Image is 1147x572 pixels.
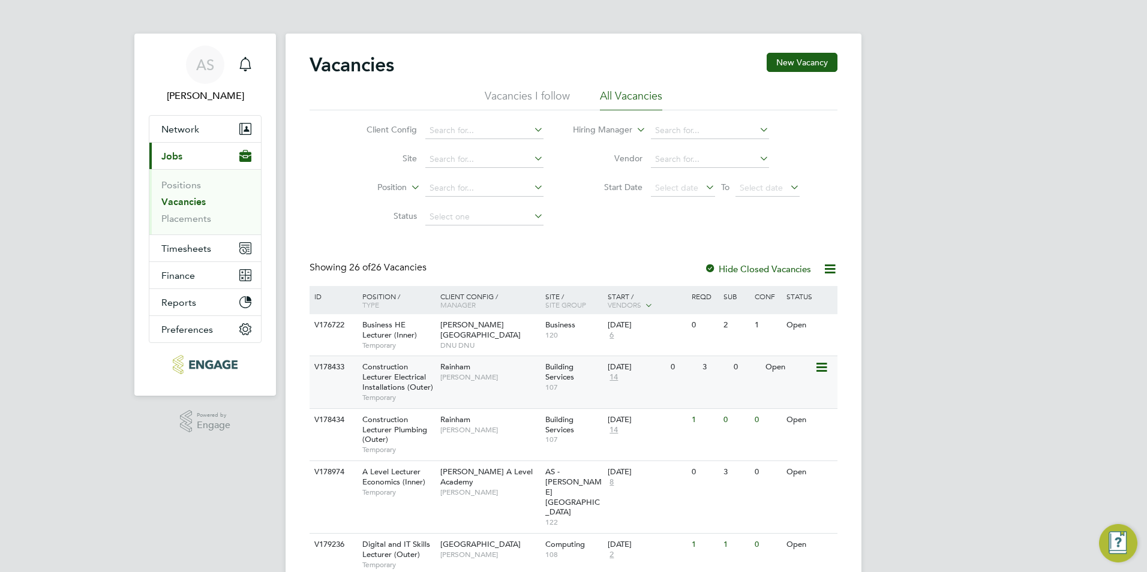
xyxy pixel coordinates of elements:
span: Temporary [362,560,434,570]
span: 107 [545,435,602,444]
div: 1 [720,534,752,556]
span: Digital and IT Skills Lecturer (Outer) [362,539,430,559]
div: ID [311,286,353,306]
span: 2 [608,550,615,560]
span: Rainham [440,362,470,372]
span: [PERSON_NAME] [440,487,539,497]
span: Computing [545,539,585,549]
div: [DATE] [608,415,686,425]
button: Network [149,116,261,142]
label: Site [348,153,417,164]
span: Building Services [545,362,574,382]
span: 8 [608,477,615,487]
input: Select one [425,209,544,225]
span: Construction Lecturer Plumbing (Outer) [362,414,427,445]
span: AS [196,57,214,73]
div: Position / [353,286,437,315]
div: 1 [689,534,720,556]
a: Positions [161,179,201,191]
li: All Vacancies [600,89,662,110]
button: Finance [149,262,261,288]
span: Temporary [362,445,434,454]
label: Position [338,182,407,194]
span: AS - [PERSON_NAME][GEOGRAPHIC_DATA] [545,466,602,517]
div: [DATE] [608,362,665,372]
span: Rainham [440,414,470,425]
span: Business [545,320,575,330]
span: Select date [740,182,783,193]
span: Manager [440,300,476,309]
span: 120 [545,330,602,340]
div: 2 [720,314,752,336]
div: V178974 [311,461,353,483]
span: Type [362,300,379,309]
button: Jobs [149,143,261,169]
span: 26 Vacancies [349,261,427,273]
span: [PERSON_NAME] [440,550,539,559]
div: V179236 [311,534,353,556]
label: Start Date [573,182,642,192]
div: 0 [689,314,720,336]
div: Site / [542,286,605,315]
button: Timesheets [149,235,261,261]
div: Client Config / [437,286,542,315]
span: 6 [608,330,615,341]
div: Start / [605,286,689,316]
div: [DATE] [608,467,686,477]
input: Search for... [651,122,769,139]
label: Vendor [573,153,642,164]
button: Preferences [149,316,261,342]
span: Building Services [545,414,574,435]
span: To [717,179,733,195]
div: 1 [689,409,720,431]
span: Avais Sabir [149,89,262,103]
label: Hide Closed Vacancies [704,263,811,275]
label: Hiring Manager [563,124,632,136]
span: [PERSON_NAME] A Level Academy [440,466,533,487]
span: DNU DNU [440,341,539,350]
span: 14 [608,425,620,435]
span: Reports [161,297,196,308]
div: Open [783,534,836,556]
div: [DATE] [608,320,686,330]
span: Preferences [161,324,213,335]
a: Placements [161,213,211,224]
button: Reports [149,289,261,315]
span: 122 [545,517,602,527]
div: 0 [689,461,720,483]
div: 3 [699,356,731,378]
span: 26 of [349,261,371,273]
div: Conf [752,286,783,306]
div: 0 [731,356,762,378]
div: Open [783,461,836,483]
img: carbonrecruitment-logo-retina.png [173,355,237,374]
li: Vacancies I follow [485,89,570,110]
span: Business HE Lecturer (Inner) [362,320,417,340]
div: 0 [752,461,783,483]
div: Showing [310,261,429,274]
div: Open [783,409,836,431]
span: A Level Lecturer Economics (Inner) [362,466,425,487]
span: Timesheets [161,243,211,254]
span: [PERSON_NAME][GEOGRAPHIC_DATA] [440,320,521,340]
span: [PERSON_NAME] [440,425,539,435]
span: 107 [545,383,602,392]
div: Reqd [689,286,720,306]
div: 1 [752,314,783,336]
span: Temporary [362,393,434,402]
input: Search for... [425,151,544,168]
span: [GEOGRAPHIC_DATA] [440,539,521,549]
span: Temporary [362,487,434,497]
span: Jobs [161,150,182,162]
label: Client Config [348,124,417,135]
span: Select date [655,182,698,193]
div: V176722 [311,314,353,336]
a: Vacancies [161,196,206,207]
input: Search for... [651,151,769,168]
h2: Vacancies [310,53,394,77]
div: 0 [752,534,783,556]
a: Powered byEngage [180,410,231,433]
button: Engage Resource Center [1099,524,1137,562]
div: 3 [720,461,752,483]
div: 0 [752,409,783,431]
